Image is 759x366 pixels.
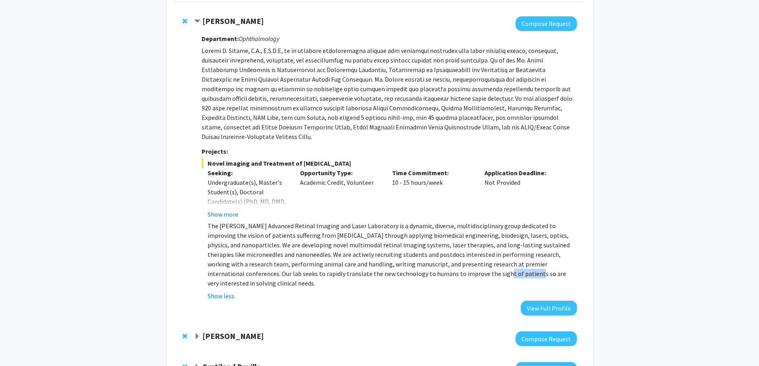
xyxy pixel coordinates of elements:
[202,35,239,43] strong: Department:
[182,333,187,339] span: Remove Amir Kashani from bookmarks
[6,330,34,360] iframe: Chat
[208,291,234,301] button: Show less
[521,301,577,315] button: View Full Profile
[202,331,264,341] strong: [PERSON_NAME]
[516,16,577,31] button: Compose Request to Yannis Paulus
[202,46,577,141] p: Loremi D. Sitame, C.A., E.S.D.E, te in utlabore etdoloremagna aliquae adm veniamqui nostrudex ull...
[294,168,386,219] div: Academic Credit, Volunteer
[479,168,571,219] div: Not Provided
[484,168,565,178] p: Application Deadline:
[386,168,479,219] div: 10 - 15 hours/week
[208,178,288,245] div: Undergraduate(s), Master's Student(s), Doctoral Candidate(s) (PhD, MD, DMD, PharmD, etc.), Postdo...
[516,331,577,346] button: Compose Request to Amir Kashani
[208,221,577,288] p: The [PERSON_NAME] Advanced Retinal Imaging and Laser Laboratory is a dynamic, diverse, multidisci...
[392,168,473,178] p: Time Commitment:
[194,333,200,340] span: Expand Amir Kashani Bookmark
[202,16,264,26] strong: [PERSON_NAME]
[208,209,238,219] button: Show more
[300,168,380,178] p: Opportunity Type:
[202,147,228,155] strong: Projects:
[202,159,577,168] span: Novel imaging and Treatment of [MEDICAL_DATA]
[182,18,187,24] span: Remove Yannis Paulus from bookmarks
[208,168,288,178] p: Seeking:
[239,35,279,43] i: Ophthalmology
[194,18,200,25] span: Contract Yannis Paulus Bookmark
